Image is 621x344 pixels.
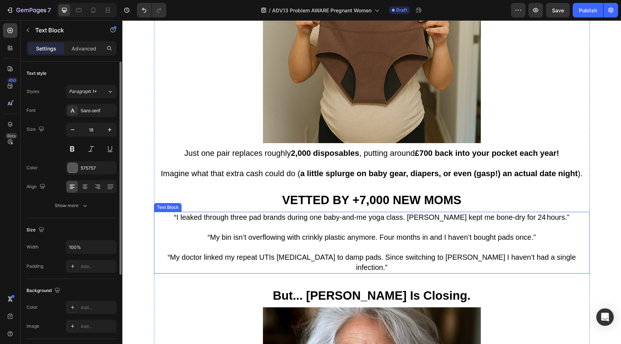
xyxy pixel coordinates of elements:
[35,26,97,35] p: Text Block
[5,133,17,139] div: Beta
[48,6,51,15] p: 7
[81,263,115,270] div: Add...
[3,3,54,17] button: 7
[27,182,47,192] div: Align
[33,184,58,190] div: Text Block
[573,3,603,17] button: Publish
[69,88,97,95] span: Paragraph 1*
[66,85,117,98] button: Paragraph 1*
[72,45,96,52] p: Advanced
[137,3,166,17] div: Undo/Redo
[32,127,467,159] div: Rich Text Editor. Editing area: main
[38,149,460,158] span: Imagine what that extra cash could do ( ).
[27,199,117,212] button: Show more
[27,244,38,250] div: Width
[81,323,115,330] div: Add...
[52,193,447,201] span: “I leaked through three pad brands during one baby‑and‑me yoga class. [PERSON_NAME] kept me bone‑...
[27,286,62,296] div: Background
[27,304,38,311] div: Color
[81,165,115,171] div: 575757
[396,7,407,13] span: Draft
[45,233,453,251] span: “My doctor linked my repeat UTIs [MEDICAL_DATA] to damp pads. Since switching to [PERSON_NAME] I ...
[178,149,455,158] strong: a little splurge on baby gear, diapers, or even (gasp!) an actual date night
[66,240,116,254] input: Auto
[27,70,46,77] div: Text style
[27,263,43,270] div: Padding
[160,173,339,186] strong: VETTED BY +7,000 NEW MOMS
[27,125,46,134] div: Size
[36,45,56,52] p: Settings
[27,165,38,171] div: Color
[272,7,372,14] span: ADV13 Problem AWARE Pregnant Women
[169,128,237,137] strong: 2,000 disposables
[546,3,570,17] button: Save
[292,128,437,137] strong: £700 back into your pocket each year!
[269,7,271,14] span: /
[27,323,39,329] div: Image
[7,77,17,83] div: 450
[55,202,89,209] div: Show more
[85,213,414,221] span: “My bin isn’t overflowing with crinkly plastic anymore. Four months in and I haven’t bought pads ...
[579,7,597,14] div: Publish
[81,304,115,311] div: Add...
[122,20,621,344] iframe: Design area
[150,268,348,282] strong: But... [PERSON_NAME] Is Closing.
[27,225,46,235] div: Size
[81,108,115,114] div: Sans-serif
[596,308,614,326] div: Open Intercom Messenger
[27,107,36,114] div: Font
[62,128,437,137] span: Just one pair replaces roughly , putting around
[552,7,564,13] span: Save
[27,88,39,95] div: Styles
